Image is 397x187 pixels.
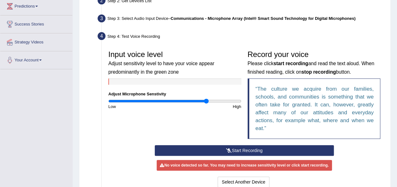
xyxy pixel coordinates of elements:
div: Low [105,104,175,110]
a: Your Account [0,51,72,67]
a: Strategy Videos [0,33,72,49]
h3: Record your voice [248,50,381,75]
label: Adjust Microphone Senstivity [108,91,166,97]
b: start recording [274,61,308,66]
div: Step 3: Select Audio Input Device [95,13,388,26]
div: High [175,104,244,110]
small: Adjust sensitivity level to have your voice appear predominantly in the green zone [108,61,214,74]
div: No voice detected so far. You may need to increase sensitivity level or click start recording. [157,160,332,171]
a: Success Stories [0,15,72,31]
small: Please click and read the text aloud. When finished reading, click on button. [248,61,374,74]
span: – [168,16,355,21]
b: Communications - Microphone Array (Intel® Smart Sound Technology for Digital Microphones) [171,16,355,21]
h3: Input voice level [108,50,241,75]
b: stop recording [301,69,336,75]
q: The culture we acquire from our families, schools, and communities is something that we often tak... [256,86,374,131]
button: Start Recording [155,145,334,156]
div: Step 4: Test Voice Recording [95,30,388,44]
